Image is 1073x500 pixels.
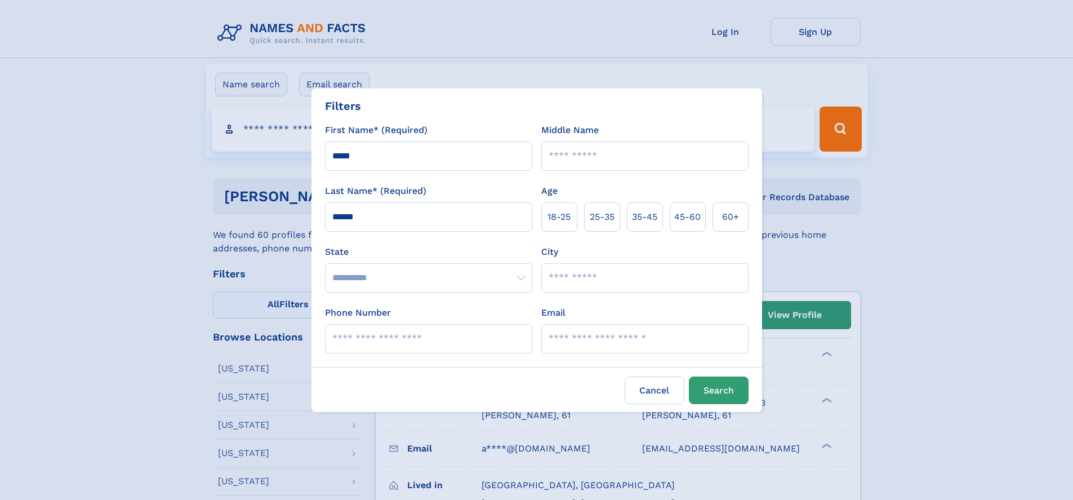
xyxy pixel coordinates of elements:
[632,210,657,224] span: 35‑45
[325,184,426,198] label: Last Name* (Required)
[722,210,739,224] span: 60+
[625,377,684,404] label: Cancel
[590,210,615,224] span: 25‑35
[547,210,571,224] span: 18‑25
[541,184,558,198] label: Age
[689,377,749,404] button: Search
[541,245,558,259] label: City
[325,245,532,259] label: State
[541,123,599,137] label: Middle Name
[325,306,391,320] label: Phone Number
[541,306,566,320] label: Email
[325,98,361,114] div: Filters
[674,210,701,224] span: 45‑60
[325,123,428,137] label: First Name* (Required)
